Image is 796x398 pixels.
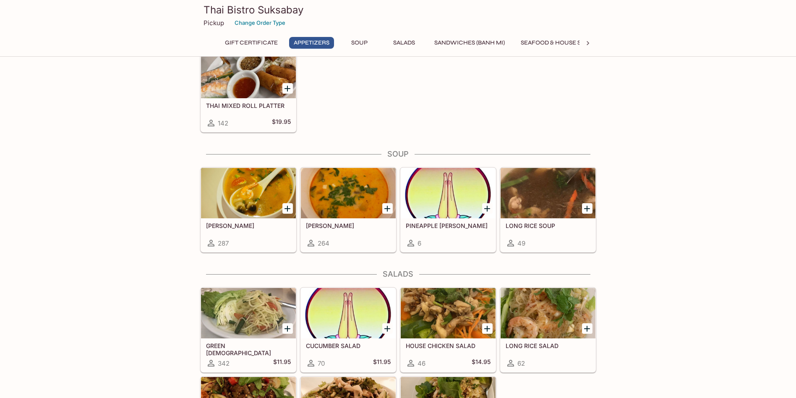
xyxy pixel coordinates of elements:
[373,358,391,368] h5: $11.95
[418,239,421,247] span: 6
[501,288,595,338] div: LONG RICE SALAD
[430,37,509,49] button: Sandwiches (Banh Mi)
[218,239,229,247] span: 287
[582,203,592,214] button: Add LONG RICE SOUP
[401,168,496,218] div: PINEAPPLE TOM YUM
[289,37,334,49] button: Appetizers
[200,270,596,279] h4: Salads
[300,288,396,372] a: CUCUMBER SALAD70$11.95
[301,168,396,218] div: TOM KHA
[582,323,592,334] button: Add LONG RICE SALAD
[282,83,293,94] button: Add THAI MIXED ROLL PLATTER
[206,102,291,109] h5: THAI MIXED ROLL PLATTER
[482,323,493,334] button: Add HOUSE CHICKEN SALAD
[201,47,296,132] a: THAI MIXED ROLL PLATTER142$19.95
[200,149,596,159] h4: Soup
[206,342,291,356] h5: GREEN [DEMOGRAPHIC_DATA] SALAD (SOM TUM)
[418,359,425,367] span: 46
[272,118,291,128] h5: $19.95
[282,323,293,334] button: Add GREEN PAPAYA SALAD (SOM TUM)
[400,168,496,252] a: PINEAPPLE [PERSON_NAME]6
[500,288,596,372] a: LONG RICE SALAD62
[382,203,393,214] button: Add TOM KHA
[318,359,325,367] span: 70
[516,37,610,49] button: Seafood & House Specials
[406,342,491,349] h5: HOUSE CHICKEN SALAD
[231,16,289,29] button: Change Order Type
[472,358,491,368] h5: $14.95
[301,288,396,338] div: CUCUMBER SALAD
[401,288,496,338] div: HOUSE CHICKEN SALAD
[220,37,282,49] button: Gift Certificate
[204,3,593,16] h3: Thai Bistro Suksabay
[506,222,590,229] h5: LONG RICE SOUP
[201,168,296,252] a: [PERSON_NAME]287
[406,222,491,229] h5: PINEAPPLE [PERSON_NAME]
[204,19,224,27] p: Pickup
[201,288,296,372] a: GREEN [DEMOGRAPHIC_DATA] SALAD (SOM TUM)342$11.95
[500,168,596,252] a: LONG RICE SOUP49
[517,239,525,247] span: 49
[273,358,291,368] h5: $11.95
[300,168,396,252] a: [PERSON_NAME]264
[517,359,525,367] span: 62
[306,222,391,229] h5: [PERSON_NAME]
[201,288,296,338] div: GREEN PAPAYA SALAD (SOM TUM)
[482,203,493,214] button: Add PINEAPPLE TOM YUM
[201,168,296,218] div: TOM YUM
[218,359,230,367] span: 342
[382,323,393,334] button: Add CUCUMBER SALAD
[282,203,293,214] button: Add TOM YUM
[501,168,595,218] div: LONG RICE SOUP
[306,342,391,349] h5: CUCUMBER SALAD
[341,37,378,49] button: Soup
[206,222,291,229] h5: [PERSON_NAME]
[318,239,329,247] span: 264
[506,342,590,349] h5: LONG RICE SALAD
[201,48,296,98] div: THAI MIXED ROLL PLATTER
[218,119,228,127] span: 142
[400,288,496,372] a: HOUSE CHICKEN SALAD46$14.95
[385,37,423,49] button: Salads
